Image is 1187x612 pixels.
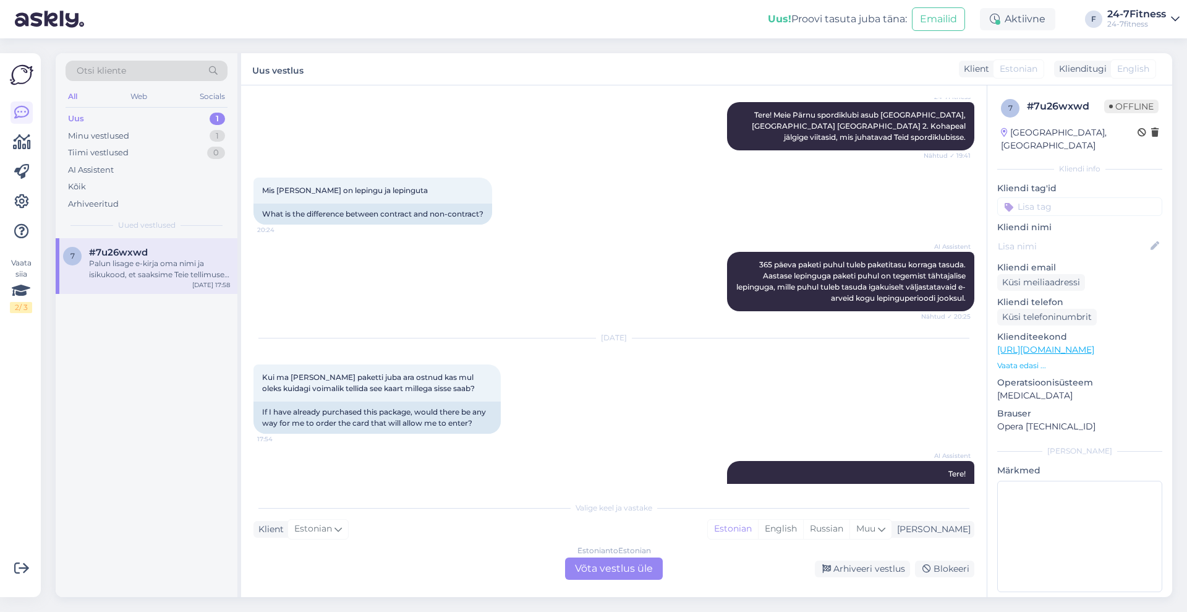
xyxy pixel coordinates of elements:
p: Kliendi tag'id [997,182,1162,195]
div: Vaata siia [10,257,32,313]
div: 24-7fitness [1107,19,1166,29]
label: Uus vestlus [252,61,304,77]
div: Minu vestlused [68,130,129,142]
div: Võta vestlus üle [565,558,663,580]
a: 24-7Fitness24-7fitness [1107,9,1180,29]
div: Palun lisage e-kirja oma nimi ja isikukood, et saaksime Teie tellimuse kinnitada. [89,258,230,280]
div: AI Assistent [68,164,114,176]
div: Arhiveeri vestlus [815,561,910,577]
div: Estonian to Estonian [577,545,651,556]
span: Tere! Meie Pärnu spordiklubi asub [GEOGRAPHIC_DATA], [GEOGRAPHIC_DATA] [GEOGRAPHIC_DATA] 2. Kohap... [752,110,968,142]
div: 1 [210,130,225,142]
div: Klienditugi [1054,62,1107,75]
p: Kliendi email [997,261,1162,274]
div: Arhiveeritud [68,198,119,210]
div: Klient [959,62,989,75]
span: Kui ma [PERSON_NAME] paketti juba ara ostnud kas mul oleks kuidagi voimalik tellida see kaart mil... [262,373,475,393]
span: Offline [1104,100,1159,113]
div: Tiimi vestlused [68,147,129,159]
div: Valige keel ja vastake [253,502,974,514]
div: [PERSON_NAME] [997,446,1162,457]
p: Märkmed [997,464,1162,477]
span: 17:54 [257,434,304,444]
p: Kliendi telefon [997,296,1162,309]
span: AI Assistent [924,242,971,251]
span: 365 päeva paketi puhul tuleb paketitasu korraga tasuda. Aastase lepinguga paketi puhul on tegemis... [736,260,968,303]
span: Uued vestlused [118,220,176,231]
span: Nähtud ✓ 19:41 [924,151,971,160]
div: Kliendi info [997,163,1162,175]
p: Kliendi nimi [997,221,1162,234]
span: English [1117,62,1149,75]
div: Kõik [68,181,86,193]
span: Mis [PERSON_NAME] on lepingu ja lepinguta [262,186,428,195]
img: Askly Logo [10,63,33,87]
div: All [66,88,80,105]
div: 0 [207,147,225,159]
input: Lisa nimi [998,239,1148,253]
div: Küsi meiliaadressi [997,274,1085,291]
div: [PERSON_NAME] [892,523,971,536]
p: Opera [TECHNICAL_ID] [997,420,1162,433]
span: 7 [1008,103,1013,113]
div: English [758,520,803,538]
p: Vaata edasi ... [997,360,1162,371]
div: Uus [68,113,84,125]
a: [URL][DOMAIN_NAME] [997,344,1094,355]
div: 2 / 3 [10,302,32,313]
p: [MEDICAL_DATA] [997,389,1162,402]
p: Brauser [997,407,1162,420]
span: Otsi kliente [77,64,126,77]
div: Proovi tasuta juba täna: [768,12,907,27]
p: Klienditeekond [997,330,1162,343]
div: Klient [253,523,284,536]
span: Estonian [294,522,332,536]
div: F [1085,11,1102,28]
p: Operatsioonisüsteem [997,376,1162,389]
div: Estonian [708,520,758,538]
span: Muu [856,523,875,534]
button: Emailid [912,7,965,31]
span: 7 [70,251,75,261]
div: Küsi telefoninumbrit [997,309,1097,325]
span: AI Assistent [924,451,971,460]
b: Uus! [768,13,791,25]
div: [DATE] [253,332,974,343]
span: 20:24 [257,225,304,235]
div: What is the difference between contract and non-contract? [253,204,492,225]
div: # 7u26wxwd [1027,99,1104,114]
div: Socials [197,88,228,105]
div: Web [128,88,150,105]
div: Aktiivne [980,8,1055,30]
span: Nähtud ✓ 20:25 [921,312,971,321]
div: Russian [803,520,849,538]
div: Blokeeri [915,561,974,577]
div: 1 [210,113,225,125]
div: If I have already purchased this package, would there be any way for me to order the card that wi... [253,402,501,434]
span: Estonian [1000,62,1037,75]
input: Lisa tag [997,197,1162,216]
span: #7u26wxwd [89,247,148,258]
div: 24-7Fitness [1107,9,1166,19]
div: [DATE] 17:58 [192,280,230,290]
div: [GEOGRAPHIC_DATA], [GEOGRAPHIC_DATA] [1001,126,1138,152]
